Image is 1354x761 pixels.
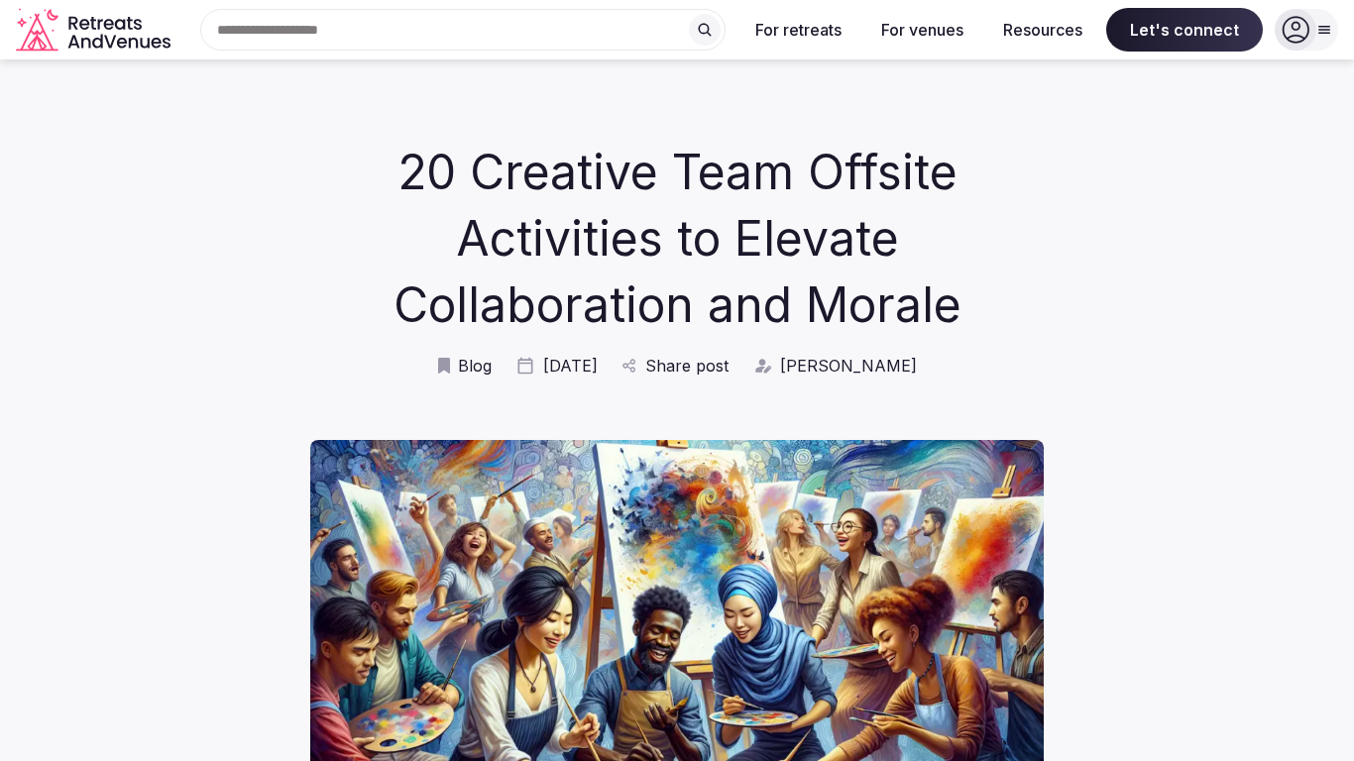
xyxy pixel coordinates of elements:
[645,355,729,377] span: Share post
[356,139,998,339] h1: 20 Creative Team Offsite Activities to Elevate Collaboration and Morale
[780,355,917,377] span: [PERSON_NAME]
[1106,8,1263,52] span: Let's connect
[739,8,857,52] button: For retreats
[438,355,492,377] a: Blog
[458,355,492,377] span: Blog
[987,8,1098,52] button: Resources
[16,8,174,53] svg: Retreats and Venues company logo
[752,355,917,377] a: [PERSON_NAME]
[865,8,979,52] button: For venues
[16,8,174,53] a: Visit the homepage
